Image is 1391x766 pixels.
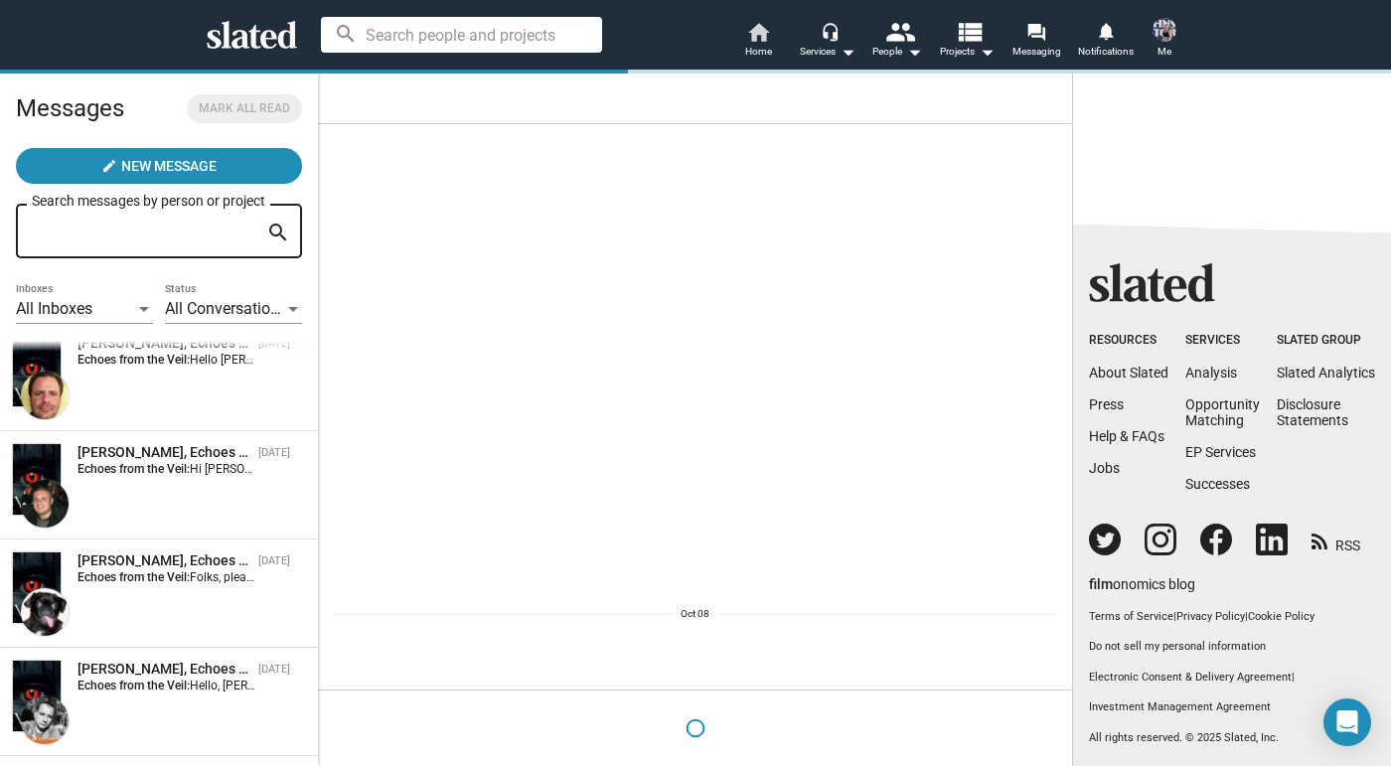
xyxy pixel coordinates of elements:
[1185,333,1260,349] div: Services
[21,696,69,744] img: Marco Allegri
[321,17,602,53] input: Search people and projects
[1089,333,1168,349] div: Resources
[885,17,914,46] mat-icon: people
[940,40,995,64] span: Projects
[77,551,250,570] div: Sharon Bruneau, Echoes from the Veil
[836,40,859,64] mat-icon: arrow_drop_down
[266,218,290,248] mat-icon: search
[1089,428,1164,444] a: Help & FAQs
[258,663,290,676] time: [DATE]
[1096,21,1115,40] mat-icon: notifications
[1185,365,1237,381] a: Analysis
[1245,610,1248,623] span: |
[1089,460,1120,476] a: Jobs
[800,40,855,64] div: Services
[77,660,250,679] div: Marco Allegri, Echoes from the Veil
[13,661,61,731] img: Echoes from the Veil
[1248,610,1314,623] a: Cookie Policy
[1323,698,1371,746] div: Open Intercom Messenger
[746,20,770,44] mat-icon: home
[1071,20,1141,64] a: Notifications
[1173,610,1176,623] span: |
[1089,576,1113,592] span: film
[1277,396,1348,428] a: DisclosureStatements
[1089,671,1292,684] a: Electronic Consent & Delivery Agreement
[258,554,290,567] time: [DATE]
[199,98,290,119] span: Mark all read
[121,148,217,184] span: New Message
[1089,365,1168,381] a: About Slated
[932,20,1002,64] button: Projects
[1012,40,1061,64] span: Messaging
[723,20,793,64] a: Home
[1292,671,1295,684] span: |
[1089,559,1195,594] a: filmonomics blog
[77,443,250,462] div: Antonino Iacopino, Echoes from the Veil
[872,40,922,64] div: People
[1185,396,1260,428] a: OpportunityMatching
[21,480,69,528] img: Antonino Iacopino
[1002,20,1071,64] a: Messaging
[1026,22,1045,41] mat-icon: forum
[77,570,190,584] strong: Echoes from the Veil:
[16,299,92,318] span: All Inboxes
[1176,610,1245,623] a: Privacy Policy
[1277,333,1375,349] div: Slated Group
[77,353,190,367] strong: Echoes from the Veil:
[13,552,61,623] img: Echoes from the Veil
[258,446,290,459] time: [DATE]
[902,40,926,64] mat-icon: arrow_drop_down
[77,462,190,476] strong: Echoes from the Veil:
[1089,640,1375,655] button: Do not sell my personal information
[1089,731,1375,746] p: All rights reserved. © 2025 Slated, Inc.
[1277,365,1375,381] a: Slated Analytics
[1312,525,1360,555] a: RSS
[1089,610,1173,623] a: Terms of Service
[1158,40,1171,64] span: Me
[1185,444,1256,460] a: EP Services
[862,20,932,64] button: People
[1089,396,1124,412] a: Press
[1185,476,1250,492] a: Successes
[16,148,302,184] button: New Message
[975,40,999,64] mat-icon: arrow_drop_down
[21,588,69,636] img: Sharon Bruneau
[101,158,117,174] mat-icon: create
[21,372,69,419] img: Larry Nealy
[165,299,287,318] span: All Conversations
[1153,18,1176,42] img: Nicole Sell
[1141,14,1188,66] button: Nicole SellMe
[793,20,862,64] button: Services
[955,17,984,46] mat-icon: view_list
[13,335,61,405] img: Echoes from the Veil
[1089,700,1375,715] a: Investment Management Agreement
[187,94,302,123] button: Mark all read
[1078,40,1134,64] span: Notifications
[745,40,772,64] span: Home
[16,84,124,132] h2: Messages
[77,679,190,692] strong: Echoes from the Veil:
[821,22,839,40] mat-icon: headset_mic
[13,444,61,515] img: Echoes from the Veil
